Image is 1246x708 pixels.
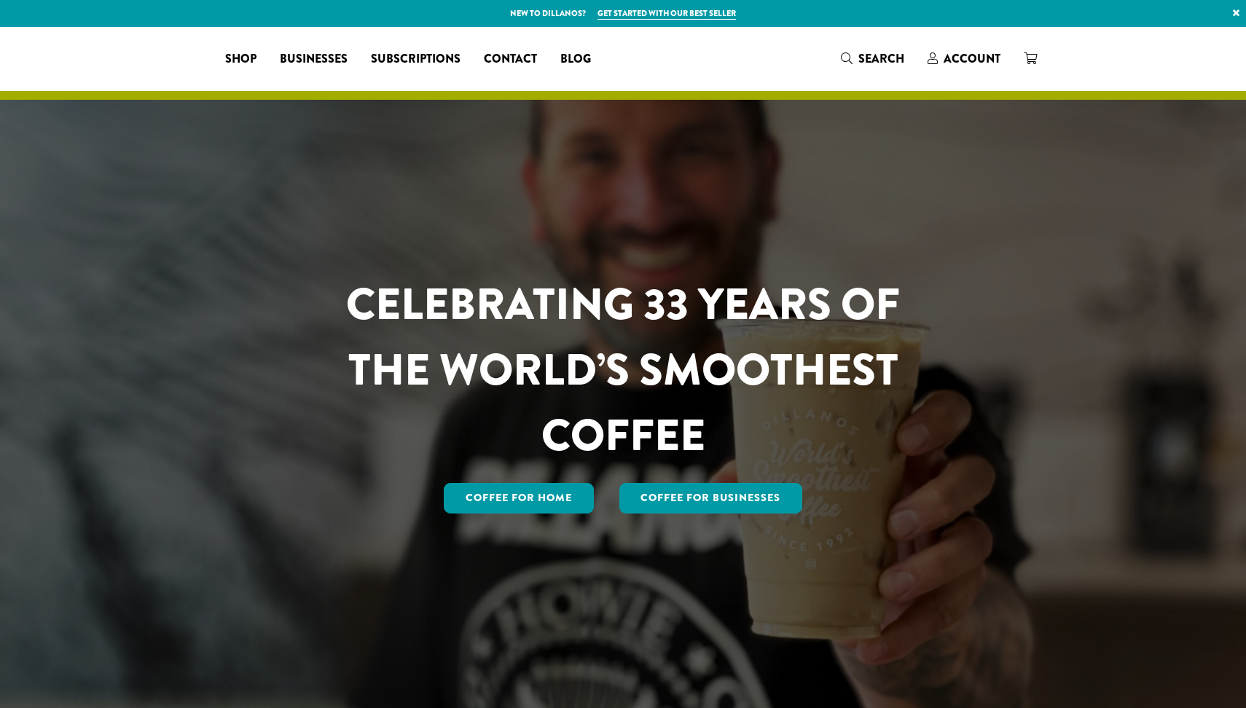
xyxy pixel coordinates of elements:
a: Shop [213,47,268,71]
span: Shop [225,50,256,68]
span: Account [944,50,1000,67]
span: Businesses [280,50,348,68]
a: Coffee For Businesses [619,483,803,514]
span: Search [858,50,904,67]
h1: CELEBRATING 33 YEARS OF THE WORLD’S SMOOTHEST COFFEE [303,272,943,468]
span: Blog [560,50,591,68]
span: Contact [484,50,537,68]
a: Coffee for Home [444,483,594,514]
a: Search [829,47,916,71]
a: Get started with our best seller [597,7,736,20]
span: Subscriptions [371,50,461,68]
